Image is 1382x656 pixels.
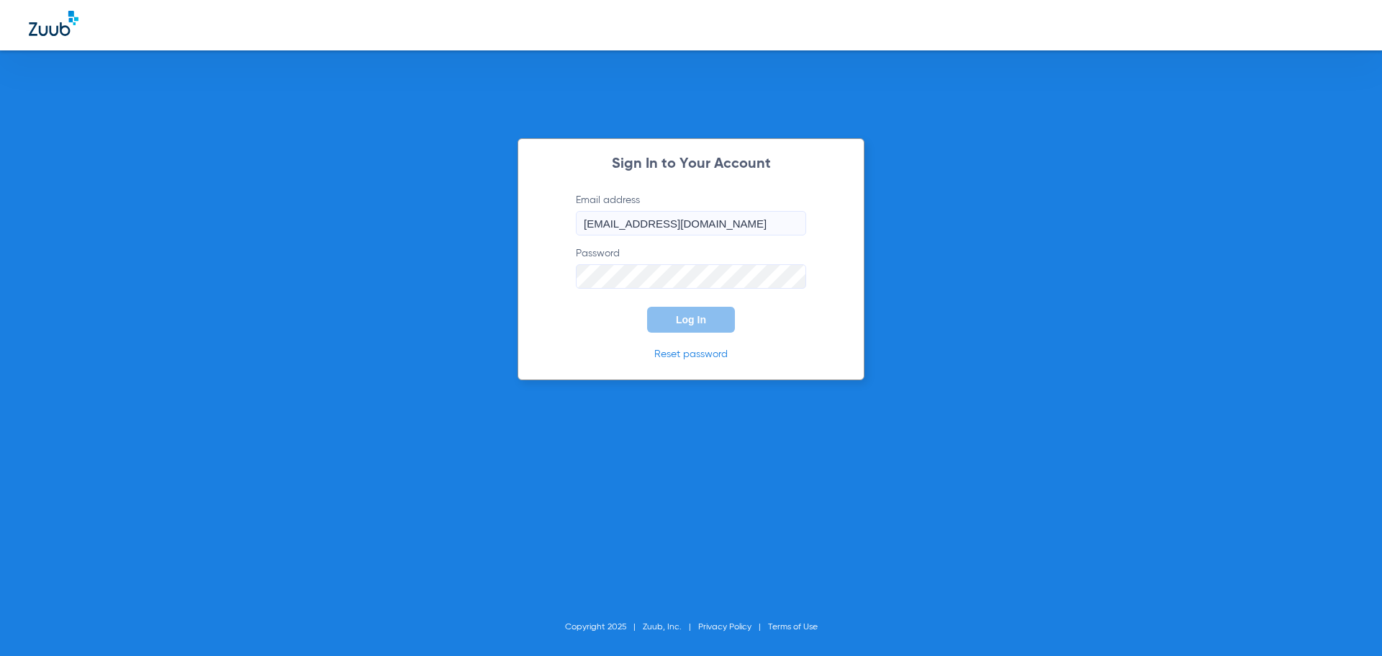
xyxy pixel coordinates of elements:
[698,623,751,632] a: Privacy Policy
[29,11,78,36] img: Zuub Logo
[643,620,698,634] li: Zuub, Inc.
[565,620,643,634] li: Copyright 2025
[576,264,806,289] input: Password
[576,211,806,235] input: Email address
[554,157,828,171] h2: Sign In to Your Account
[768,623,818,632] a: Terms of Use
[576,193,806,235] label: Email address
[654,349,728,359] a: Reset password
[676,314,706,325] span: Log In
[647,307,735,333] button: Log In
[576,246,806,289] label: Password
